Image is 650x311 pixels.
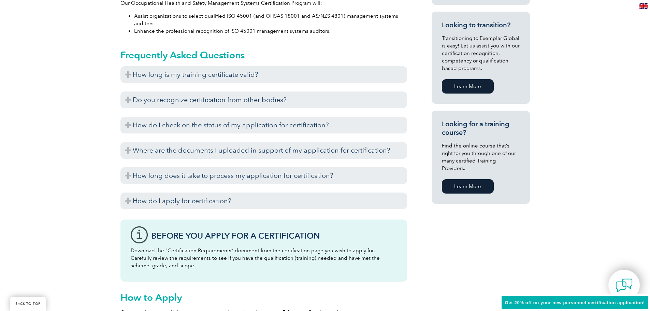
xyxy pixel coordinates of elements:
h3: Before You Apply For a Certification [151,231,397,240]
h2: Frequently Asked Questions [120,50,407,60]
li: Enhance the professional recognition of ISO 45001 management systems auditors. [134,27,407,35]
h3: Looking for a training course? [442,120,520,137]
h3: Looking to transition? [442,21,520,29]
span: Get 20% off on your new personnel certification application! [505,300,645,305]
h3: How do I check on the status of my application for certification? [120,117,407,133]
h3: Do you recognize certification from other bodies? [120,91,407,108]
li: Assist organizations to select qualified ISO 45001 (and OHSAS 18001 and AS/NZS 4801) management s... [134,12,407,27]
a: Learn More [442,179,494,194]
img: en [639,3,648,9]
img: contact-chat.png [616,277,633,294]
h2: How to Apply [120,292,407,303]
a: BACK TO TOP [10,297,46,311]
h3: How long does it take to process my application for certification? [120,167,407,184]
h3: How do I apply for certification? [120,193,407,209]
h3: How long is my training certificate valid? [120,66,407,83]
h3: Where are the documents I uploaded in support of my application for certification? [120,142,407,159]
p: Download the “Certification Requirements” document from the certification page you wish to apply ... [131,247,397,269]
p: Transitioning to Exemplar Global is easy! Let us assist you with our certification recognition, c... [442,34,520,72]
p: Find the online course that’s right for you through one of our many certified Training Providers. [442,142,520,172]
a: Learn More [442,79,494,94]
